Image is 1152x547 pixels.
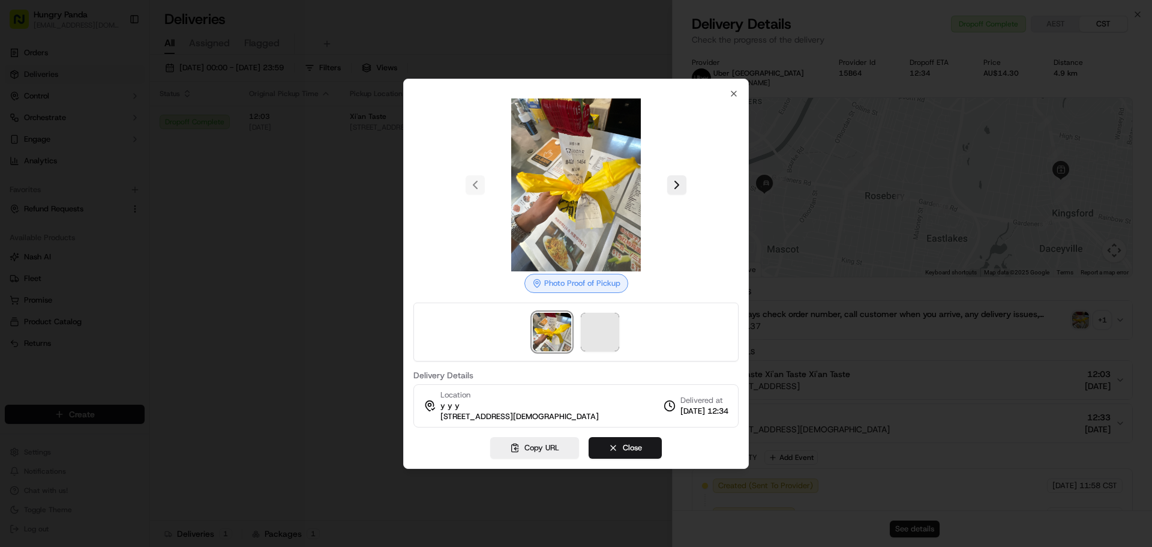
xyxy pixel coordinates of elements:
[119,298,145,307] span: Pylon
[413,371,739,379] label: Delivery Details
[589,437,662,459] button: Close
[113,268,193,280] span: API Documentation
[97,264,197,285] a: 💻API Documentation
[680,406,728,417] span: [DATE] 12:34
[490,98,662,271] img: photo_proof_of_pickup image
[40,186,44,196] span: •
[440,411,599,422] span: [STREET_ADDRESS][DEMOGRAPHIC_DATA]
[24,268,92,280] span: Knowledge Base
[12,115,34,136] img: 1736555255976-a54dd68f-1ca7-489b-9aae-adbdc363a1c4
[204,118,218,133] button: Start new chat
[25,115,47,136] img: 4281594248423_2fcf9dad9f2a874258b8_72.png
[533,313,571,351] img: photo_proof_of_pickup image
[12,12,36,36] img: Nash
[85,297,145,307] a: Powered byPylon
[37,219,97,228] span: [PERSON_NAME]
[12,156,80,166] div: Past conversations
[440,390,470,400] span: Location
[46,186,74,196] span: 9月17日
[12,207,31,226] img: Asif Zaman Khan
[24,219,34,229] img: 1736555255976-a54dd68f-1ca7-489b-9aae-adbdc363a1c4
[101,270,111,279] div: 💻
[490,437,579,459] button: Copy URL
[440,400,460,411] span: y y y
[54,115,197,127] div: Start new chat
[524,274,628,293] div: Photo Proof of Pickup
[12,270,22,279] div: 📗
[186,154,218,168] button: See all
[54,127,165,136] div: We're available if you need us!
[100,219,104,228] span: •
[7,264,97,285] a: 📗Knowledge Base
[31,77,216,90] input: Got a question? Start typing here...
[12,48,218,67] p: Welcome 👋
[106,219,134,228] span: 8月27日
[680,395,728,406] span: Delivered at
